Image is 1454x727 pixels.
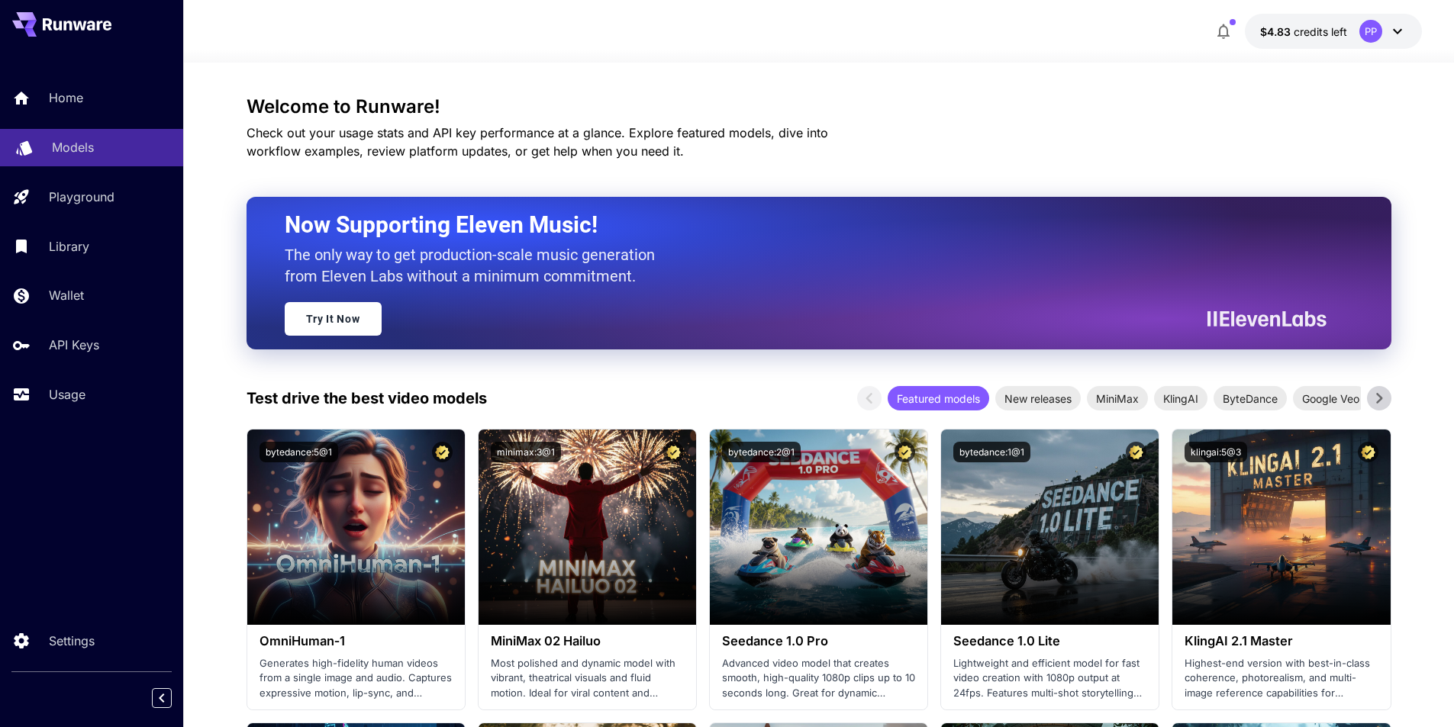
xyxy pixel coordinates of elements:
[1185,656,1378,701] p: Highest-end version with best-in-class coherence, photorealism, and multi-image reference capabil...
[247,429,465,625] img: alt
[995,391,1081,407] span: New releases
[722,634,915,648] h3: Seedance 1.0 Pro
[1185,442,1247,462] button: klingai:5@3
[49,237,89,256] p: Library
[953,634,1146,648] h3: Seedance 1.0 Lite
[1185,634,1378,648] h3: KlingAI 2.1 Master
[432,442,453,462] button: Certified Model – Vetted for best performance and includes a commercial license.
[152,688,172,708] button: Collapse sidebar
[710,429,927,625] img: alt
[1214,391,1287,407] span: ByteDance
[1260,24,1347,40] div: $4.83441
[663,442,684,462] button: Certified Model – Vetted for best performance and includes a commercial license.
[285,211,1315,240] h2: Now Supporting Eleven Music!
[491,442,561,462] button: minimax:3@1
[1087,391,1148,407] span: MiniMax
[1293,386,1369,410] div: Google Veo
[1087,386,1148,410] div: MiniMax
[1359,20,1382,43] div: PP
[491,634,684,648] h3: MiniMax 02 Hailuo
[953,656,1146,701] p: Lightweight and efficient model for fast video creation with 1080p output at 24fps. Features mult...
[1293,391,1369,407] span: Google Veo
[1172,429,1390,625] img: alt
[247,96,1391,117] h3: Welcome to Runware!
[1154,391,1207,407] span: KlingAI
[995,386,1081,410] div: New releases
[722,656,915,701] p: Advanced video model that creates smooth, high-quality 1080p clips up to 10 seconds long. Great f...
[722,442,801,462] button: bytedance:2@1
[1294,25,1347,38] span: credits left
[49,188,114,206] p: Playground
[285,244,666,287] p: The only way to get production-scale music generation from Eleven Labs without a minimum commitment.
[285,302,382,336] a: Try It Now
[247,387,487,410] p: Test drive the best video models
[941,429,1159,625] img: alt
[1260,25,1294,38] span: $4.83
[49,286,84,304] p: Wallet
[1245,14,1422,49] button: $4.83441PP
[895,442,915,462] button: Certified Model – Vetted for best performance and includes a commercial license.
[1214,386,1287,410] div: ByteDance
[49,88,83,107] p: Home
[247,125,828,159] span: Check out your usage stats and API key performance at a glance. Explore featured models, dive int...
[888,386,989,410] div: Featured models
[163,684,183,712] div: Collapse sidebar
[491,656,684,701] p: Most polished and dynamic model with vibrant, theatrical visuals and fluid motion. Ideal for vira...
[49,336,99,354] p: API Keys
[52,138,94,156] p: Models
[888,391,989,407] span: Featured models
[1358,442,1378,462] button: Certified Model – Vetted for best performance and includes a commercial license.
[1126,442,1146,462] button: Certified Model – Vetted for best performance and includes a commercial license.
[953,442,1030,462] button: bytedance:1@1
[260,634,453,648] h3: OmniHuman‑1
[49,632,95,650] p: Settings
[1154,386,1207,410] div: KlingAI
[479,429,696,625] img: alt
[260,442,338,462] button: bytedance:5@1
[260,656,453,701] p: Generates high-fidelity human videos from a single image and audio. Captures expressive motion, l...
[49,385,85,404] p: Usage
